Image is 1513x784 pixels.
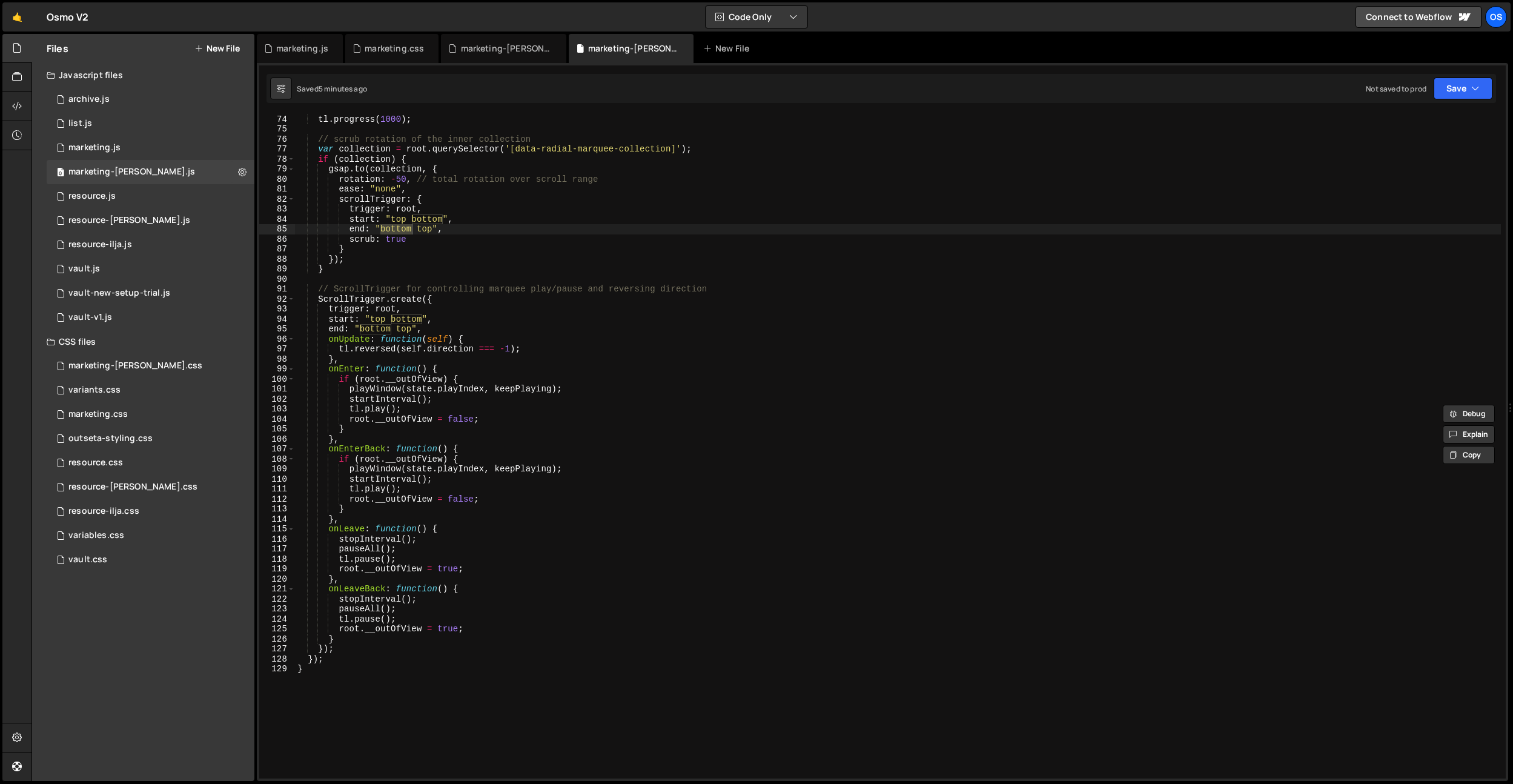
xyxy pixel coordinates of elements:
div: 129 [259,664,295,674]
div: 110 [259,474,295,485]
div: 85 [259,224,295,234]
button: Copy [1443,446,1495,464]
div: 125 [259,624,295,634]
div: 104 [259,414,295,425]
div: outseta-styling.css [68,433,153,444]
div: resource.css [68,457,123,468]
div: list.js [68,118,92,129]
div: 88 [259,254,295,265]
div: 124 [259,614,295,625]
div: 98 [259,354,295,365]
div: vault.js [68,264,100,274]
div: 123 [259,604,295,614]
div: 121 [259,584,295,594]
div: 127 [259,644,295,654]
div: 16596/45511.css [47,378,254,402]
div: 114 [259,514,295,525]
div: 106 [259,434,295,445]
div: 93 [259,304,295,314]
a: Os [1485,6,1507,28]
div: 78 [259,154,295,165]
div: 16596/45422.js [47,136,254,160]
div: 16596/45153.css [47,548,254,572]
div: 100 [259,374,295,385]
div: Javascript files [32,63,254,87]
div: 83 [259,204,295,214]
button: New File [194,44,240,53]
span: 0 [57,168,64,178]
button: Save [1434,78,1492,99]
div: 16596/46284.css [47,354,254,378]
button: Debug [1443,405,1495,423]
div: Not saved to prod [1366,84,1426,94]
div: marketing.js [276,42,328,55]
div: 108 [259,454,295,465]
div: 16596/45152.js [47,281,254,305]
div: vault.css [68,554,107,565]
div: 109 [259,464,295,474]
div: 101 [259,384,295,394]
div: vault-v1.js [68,312,112,323]
div: 74 [259,115,295,125]
div: New File [703,42,754,55]
div: marketing.css [68,409,128,420]
div: 105 [259,424,295,434]
div: 99 [259,364,295,374]
div: 81 [259,184,295,194]
div: 16596/46183.js [47,184,254,208]
div: 113 [259,504,295,514]
div: vault-new-setup-trial.js [68,288,170,299]
a: 🤙 [2,2,32,32]
div: resource-ilja.css [68,506,139,517]
div: marketing-[PERSON_NAME].css [461,42,552,55]
div: 97 [259,344,295,354]
div: 82 [259,194,295,205]
div: 16596/46195.js [47,233,254,257]
div: 95 [259,324,295,334]
div: 107 [259,444,295,454]
div: marketing-[PERSON_NAME].js [588,42,679,55]
div: 16596/46194.js [47,208,254,233]
div: 103 [259,404,295,414]
div: 87 [259,244,295,254]
div: 126 [259,634,295,645]
div: 86 [259,234,295,245]
div: 111 [259,484,295,494]
div: 118 [259,554,295,565]
div: variables.css [68,530,124,541]
div: 128 [259,654,295,665]
div: 122 [259,594,295,605]
div: 80 [259,174,295,185]
div: 16596/46196.css [47,475,254,499]
div: marketing.js [68,142,121,153]
div: 16596/46210.js [47,87,254,111]
div: 94 [259,314,295,325]
div: 120 [259,574,295,585]
a: Connect to Webflow [1356,6,1482,28]
div: 119 [259,564,295,574]
div: 16596/45151.js [47,111,254,136]
div: 5 minutes ago [319,84,367,94]
div: 16596/45132.js [47,305,254,330]
div: 16596/45133.js [47,257,254,281]
div: 116 [259,534,295,545]
div: 102 [259,394,295,405]
div: 16596/46199.css [47,451,254,475]
div: Saved [297,84,367,94]
button: Code Only [706,6,807,28]
div: 115 [259,524,295,534]
div: resource-[PERSON_NAME].css [68,482,197,493]
div: 75 [259,124,295,135]
div: marketing.css [365,42,424,55]
div: marketing-[PERSON_NAME].js [68,167,195,178]
div: marketing-[PERSON_NAME].css [68,360,202,371]
div: 89 [259,264,295,274]
div: 16596/45424.js [47,160,254,184]
button: Explain [1443,425,1495,443]
div: Osmo V2 [47,10,88,24]
div: 96 [259,334,295,345]
div: variants.css [68,385,121,396]
div: 16596/45446.css [47,402,254,427]
div: resource.js [68,191,116,202]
